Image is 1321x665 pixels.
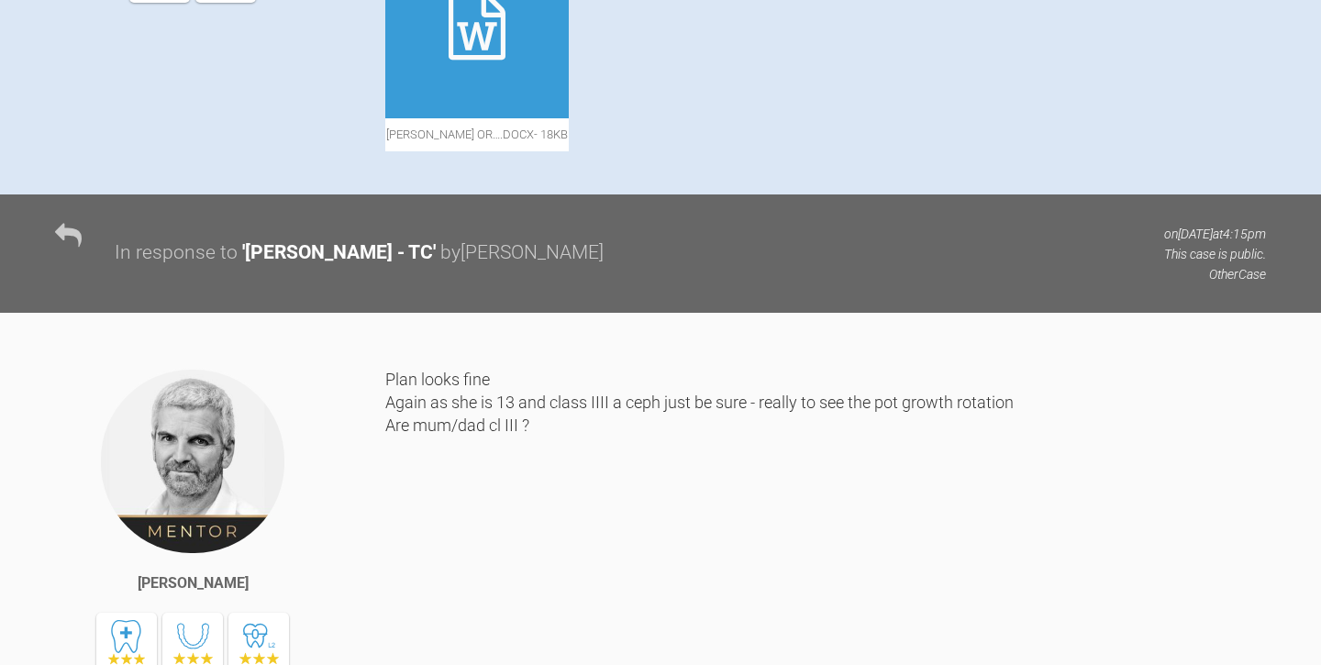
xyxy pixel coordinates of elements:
[138,571,249,595] div: [PERSON_NAME]
[115,238,238,269] div: In response to
[440,238,604,269] div: by [PERSON_NAME]
[99,368,286,555] img: Ross Hobson
[242,238,436,269] div: ' [PERSON_NAME] - TC '
[1164,224,1266,244] p: on [DATE] at 4:15pm
[1164,264,1266,284] p: Other Case
[1164,244,1266,264] p: This case is public.
[385,118,569,150] span: [PERSON_NAME] OR….docx - 18KB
